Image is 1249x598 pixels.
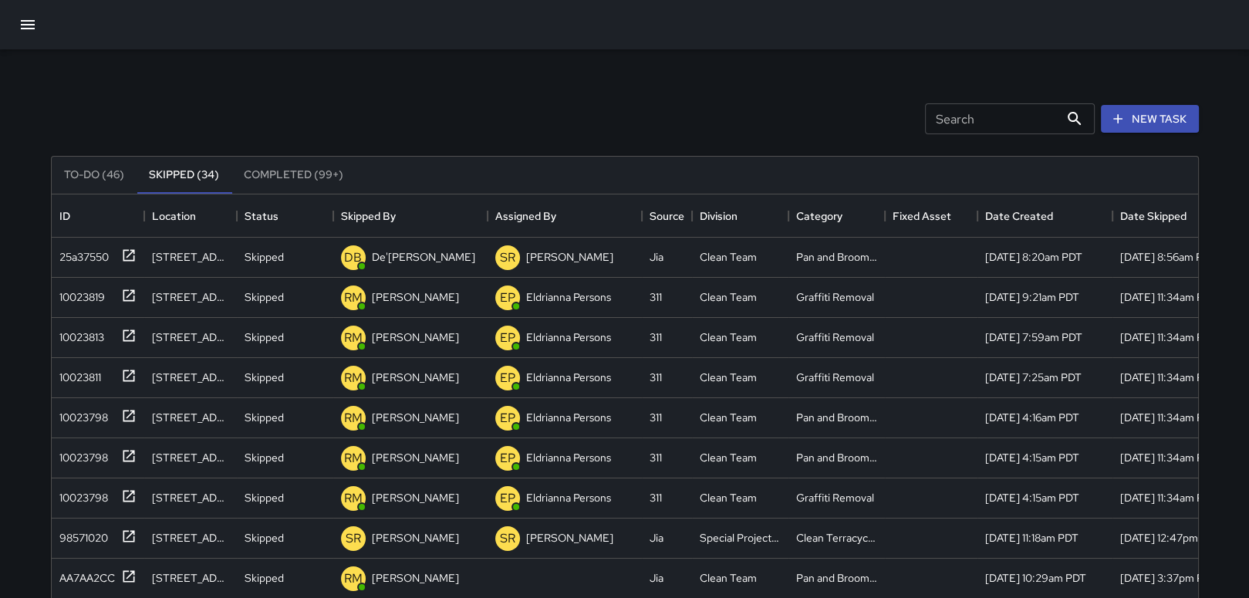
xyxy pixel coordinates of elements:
div: Graffiti Removal [796,490,874,505]
p: Eldrianna Persons [526,370,611,385]
div: Pan and Broom Block Faces [796,410,877,425]
div: 8/20/2025, 8:20am PDT [985,249,1082,265]
p: [PERSON_NAME] [372,450,459,465]
div: Graffiti Removal [796,289,874,305]
div: Date Skipped [1112,194,1247,238]
div: 8/12/2025, 11:34am PDT [1120,329,1217,345]
div: 598 Market Street [152,329,229,345]
div: 1 Second Street [152,450,229,465]
p: [PERSON_NAME] [372,370,459,385]
button: Completed (99+) [231,157,356,194]
div: 311 [650,329,662,345]
p: SR [500,248,515,267]
p: RM [344,569,363,588]
p: DB [344,248,362,267]
div: 8/5/2025, 4:15am PDT [985,490,1079,505]
button: New Task [1101,105,1199,133]
div: Category [796,194,842,238]
button: To-Do (46) [52,157,137,194]
p: [PERSON_NAME] [372,289,459,305]
div: Pan and Broom Block Faces [796,570,877,586]
p: Skipped [245,370,284,385]
p: Eldrianna Persons [526,329,611,345]
div: 8/5/2025, 7:25am PDT [985,370,1082,385]
div: Fixed Asset [893,194,951,238]
div: 7/30/2025, 11:18am PDT [985,530,1079,546]
p: EP [500,369,515,387]
div: 10023819 [53,283,105,305]
p: RM [344,449,363,468]
div: Source [642,194,692,238]
div: Location [152,194,196,238]
div: Category [788,194,885,238]
p: [PERSON_NAME] [372,530,459,546]
p: [PERSON_NAME] [372,329,459,345]
p: RM [344,489,363,508]
p: RM [344,289,363,307]
p: RM [344,329,363,347]
div: Source [650,194,684,238]
div: 98571020 [53,524,108,546]
div: Clean Team [700,410,757,425]
div: Pan and Broom Block Faces [796,450,877,465]
p: De'[PERSON_NAME] [372,249,475,265]
div: 10023798 [53,404,108,425]
div: Division [700,194,738,238]
div: 25a37550 [53,243,109,265]
div: 10023813 [53,323,104,345]
div: Date Created [985,194,1053,238]
div: Status [245,194,278,238]
div: 39 Sutter Street [152,289,229,305]
div: 109 Stevenson Street [152,410,229,425]
div: Clean Terracycles [796,530,877,546]
div: ID [59,194,70,238]
div: Jia [650,570,663,586]
div: 10023811 [53,363,101,385]
p: SR [500,529,515,548]
div: Skipped By [333,194,488,238]
div: 598 Market Street [152,490,229,505]
p: EP [500,289,515,307]
p: Skipped [245,289,284,305]
p: Skipped [245,490,284,505]
div: Clean Team [700,450,757,465]
p: EP [500,489,515,508]
div: AA7AA2CC [53,564,115,586]
div: 311 [650,490,662,505]
p: Skipped [245,329,284,345]
div: 8 Mission Street [152,249,229,265]
button: Skipped (34) [137,157,231,194]
div: 311 [650,370,662,385]
div: 8/21/2025, 8:56am PDT [1120,249,1217,265]
div: 8/5/2025, 9:21am PDT [985,289,1079,305]
p: Eldrianna Persons [526,289,611,305]
div: Status [237,194,333,238]
div: 8/12/2025, 11:34am PDT [1120,410,1217,425]
p: Skipped [245,410,284,425]
div: Clean Team [700,249,757,265]
div: 8/5/2025, 4:15am PDT [985,450,1079,465]
p: RM [344,409,363,427]
p: [PERSON_NAME] [372,410,459,425]
div: Jia [650,530,663,546]
p: Skipped [245,530,284,546]
div: Jia [650,249,663,265]
p: [PERSON_NAME] [526,530,613,546]
div: 311 [650,450,662,465]
div: 22 Battery Street [152,530,229,546]
div: Assigned By [488,194,642,238]
div: ID [52,194,144,238]
p: [PERSON_NAME] [526,249,613,265]
p: Skipped [245,570,284,586]
div: Special Projects Team [700,530,781,546]
div: Assigned By [495,194,556,238]
div: Clean Team [700,329,757,345]
p: EP [500,449,515,468]
div: Clean Team [700,289,757,305]
div: Skipped By [341,194,396,238]
div: 8/5/2025, 4:16am PDT [985,410,1079,425]
div: 8/20/2025, 3:37pm PDT [1120,570,1217,586]
div: Division [692,194,788,238]
p: [PERSON_NAME] [372,490,459,505]
p: Eldrianna Persons [526,450,611,465]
